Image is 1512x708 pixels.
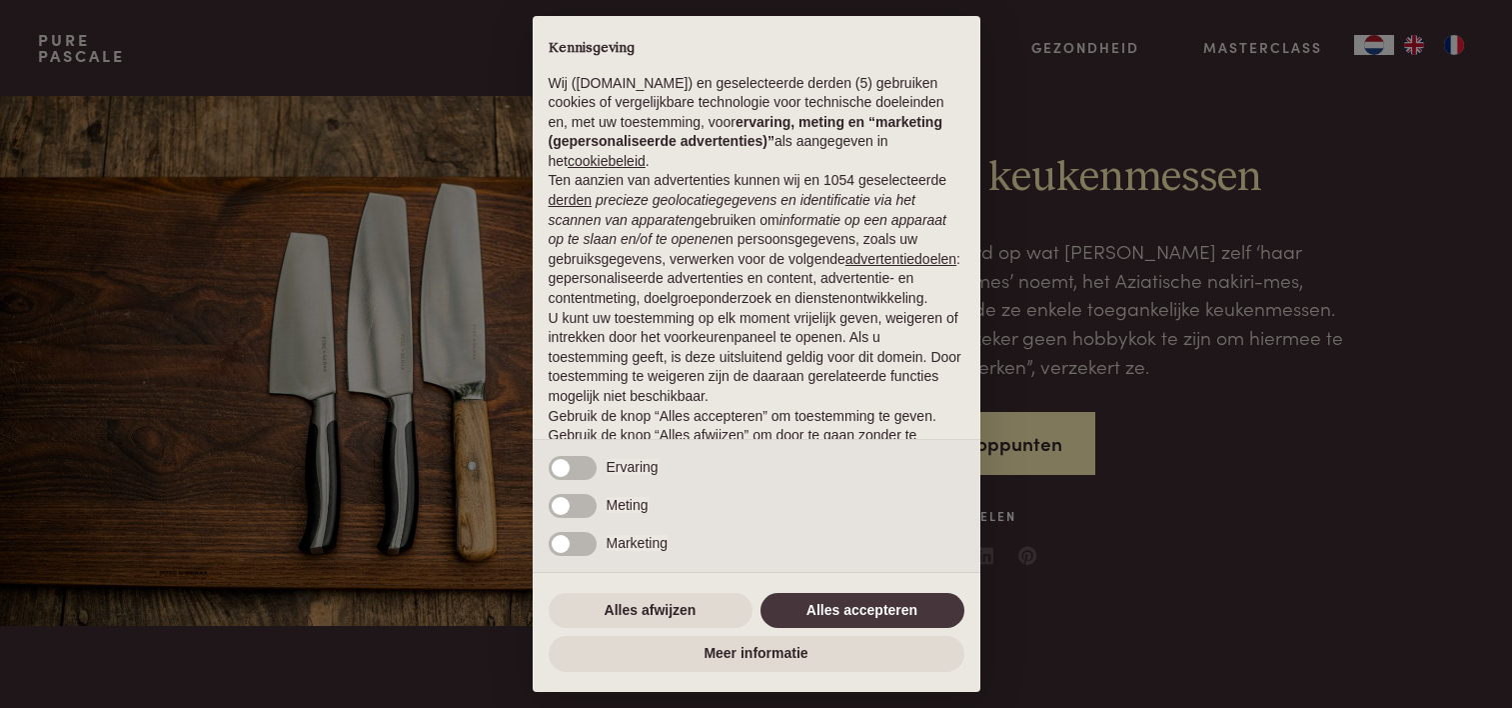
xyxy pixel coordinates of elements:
button: Meer informatie [549,636,964,672]
strong: ervaring, meting en “marketing (gepersonaliseerde advertenties)” [549,114,942,150]
button: advertentiedoelen [845,250,956,270]
a: cookiebeleid [568,153,646,169]
span: Meting [607,497,649,513]
p: U kunt uw toestemming op elk moment vrijelijk geven, weigeren of intrekken door het voorkeurenpan... [549,309,964,407]
button: Alles afwijzen [549,593,753,629]
h2: Kennisgeving [549,40,964,58]
span: Marketing [607,535,668,551]
span: Ervaring [607,459,659,475]
p: Gebruik de knop “Alles accepteren” om toestemming te geven. Gebruik de knop “Alles afwijzen” om d... [549,407,964,466]
em: precieze geolocatiegegevens en identificatie via het scannen van apparaten [549,192,915,228]
p: Ten aanzien van advertenties kunnen wij en 1054 geselecteerde gebruiken om en persoonsgegevens, z... [549,171,964,308]
button: Alles accepteren [760,593,964,629]
button: derden [549,191,593,211]
p: Wij ([DOMAIN_NAME]) en geselecteerde derden (5) gebruiken cookies of vergelijkbare technologie vo... [549,74,964,172]
em: informatie op een apparaat op te slaan en/of te openen [549,212,947,248]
